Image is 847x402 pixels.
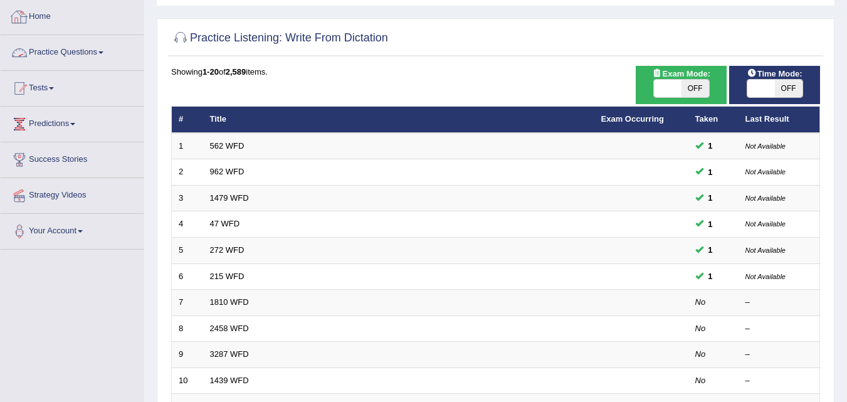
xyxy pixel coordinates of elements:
[210,349,249,359] a: 3287 WFD
[1,214,144,245] a: Your Account
[172,342,203,368] td: 9
[745,168,786,176] small: Not Available
[1,178,144,209] a: Strategy Videos
[745,194,786,202] small: Not Available
[210,376,249,385] a: 1439 WFD
[695,376,706,385] em: No
[647,67,715,80] span: Exam Mode:
[226,67,246,77] b: 2,589
[681,80,709,97] span: OFF
[695,349,706,359] em: No
[210,245,245,255] a: 272 WFD
[172,315,203,342] td: 8
[745,220,786,228] small: Not Available
[695,324,706,333] em: No
[172,211,203,238] td: 4
[1,107,144,138] a: Predictions
[636,66,727,104] div: Show exams occurring in exams
[171,29,388,48] h2: Practice Listening: Write From Dictation
[703,166,718,179] span: You cannot take this question anymore
[1,35,144,66] a: Practice Questions
[703,243,718,257] span: You cannot take this question anymore
[688,107,739,133] th: Taken
[745,349,813,361] div: –
[210,141,245,151] a: 562 WFD
[172,107,203,133] th: #
[742,67,808,80] span: Time Mode:
[210,272,245,281] a: 215 WFD
[775,80,802,97] span: OFF
[172,185,203,211] td: 3
[203,67,219,77] b: 1-20
[172,238,203,264] td: 5
[172,263,203,290] td: 6
[210,193,249,203] a: 1479 WFD
[695,297,706,307] em: No
[739,107,820,133] th: Last Result
[703,218,718,231] span: You cannot take this question anymore
[210,324,249,333] a: 2458 WFD
[745,142,786,150] small: Not Available
[703,270,718,283] span: You cannot take this question anymore
[745,297,813,309] div: –
[745,246,786,254] small: Not Available
[601,114,664,124] a: Exam Occurring
[1,71,144,102] a: Tests
[172,133,203,159] td: 1
[210,297,249,307] a: 1810 WFD
[203,107,594,133] th: Title
[172,159,203,186] td: 2
[1,142,144,174] a: Success Stories
[172,368,203,394] td: 10
[745,323,813,335] div: –
[745,375,813,387] div: –
[171,66,820,78] div: Showing of items.
[703,139,718,152] span: You cannot take this question anymore
[172,290,203,316] td: 7
[210,167,245,176] a: 962 WFD
[745,273,786,280] small: Not Available
[210,219,240,228] a: 47 WFD
[703,191,718,204] span: You cannot take this question anymore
